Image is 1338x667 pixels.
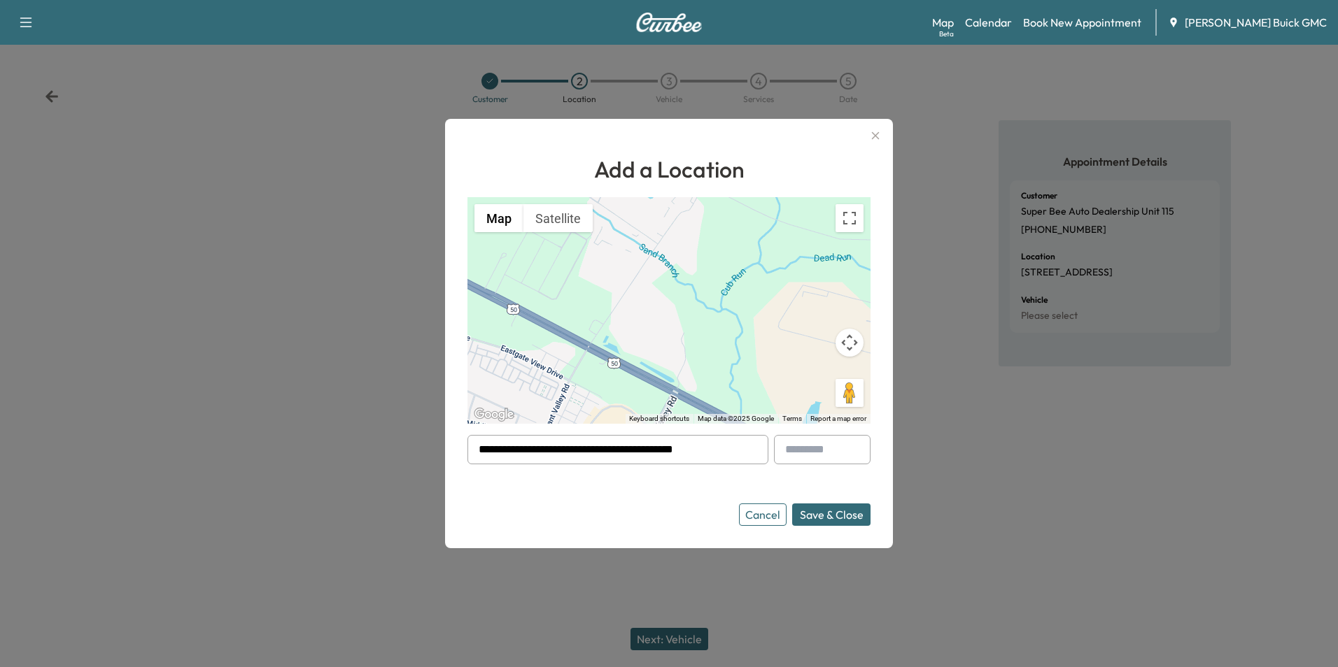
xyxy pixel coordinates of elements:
img: Curbee Logo [635,13,703,32]
button: Toggle fullscreen view [836,204,864,232]
button: Show street map [474,204,523,232]
a: Book New Appointment [1023,14,1141,31]
button: Show satellite imagery [523,204,593,232]
img: Google [471,406,517,424]
a: MapBeta [932,14,954,31]
span: Map data ©2025 Google [698,415,774,422]
button: Cancel [739,503,787,526]
div: Beta [939,29,954,39]
a: Open this area in Google Maps (opens a new window) [471,406,517,424]
span: [PERSON_NAME] Buick GMC [1185,14,1327,31]
h1: Add a Location [467,152,871,186]
button: Save & Close [792,503,871,526]
a: Report a map error [810,415,866,422]
button: Keyboard shortcuts [629,414,689,424]
a: Calendar [965,14,1012,31]
a: Terms (opens in new tab) [782,415,802,422]
button: Map camera controls [836,329,864,357]
button: Drag Pegman onto the map to open Street View [836,379,864,407]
